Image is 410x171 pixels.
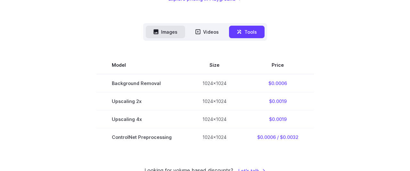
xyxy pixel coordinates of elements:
[188,26,226,38] button: Videos
[187,92,242,110] td: 1024x1024
[96,56,187,74] th: Model
[187,56,242,74] th: Size
[187,128,242,146] td: 1024x1024
[187,110,242,128] td: 1024x1024
[242,92,314,110] td: $0.0019
[242,56,314,74] th: Price
[96,74,187,92] td: Background Removal
[96,128,187,146] td: ControlNet Preprocessing
[242,110,314,128] td: $0.0019
[187,74,242,92] td: 1024x1024
[242,128,314,146] td: $0.0006 / $0.0032
[96,110,187,128] td: Upscaling 4x
[146,26,185,38] button: Images
[96,92,187,110] td: Upscaling 2x
[229,26,265,38] button: Tools
[242,74,314,92] td: $0.0006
